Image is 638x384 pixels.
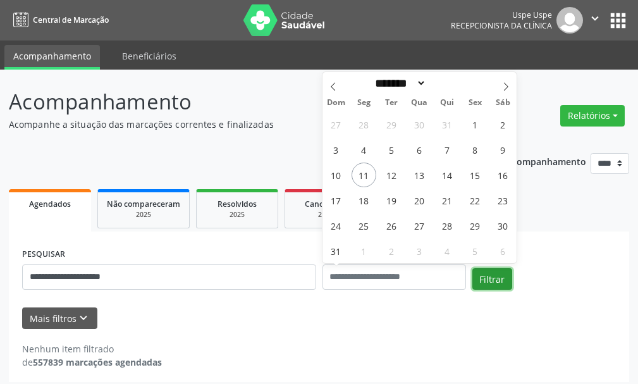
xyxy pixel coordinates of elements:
span: Julho 27, 2025 [324,112,348,137]
div: de [22,356,162,369]
span: Agosto 18, 2025 [352,188,376,213]
span: Qui [433,99,461,107]
img: img [556,7,583,34]
span: Setembro 5, 2025 [463,238,488,263]
span: Seg [350,99,377,107]
i: keyboard_arrow_down [77,311,90,325]
span: Agosto 12, 2025 [379,163,404,187]
span: Cancelados [305,199,347,209]
div: 2025 [206,210,269,220]
span: Agendados [29,199,71,209]
span: Agosto 27, 2025 [407,213,432,238]
span: Agosto 9, 2025 [491,137,515,162]
button: Mais filtroskeyboard_arrow_down [22,307,97,330]
span: Julho 31, 2025 [435,112,460,137]
span: Agosto 1, 2025 [463,112,488,137]
div: 2025 [107,210,180,220]
span: Agosto 31, 2025 [324,238,348,263]
span: Agosto 6, 2025 [407,137,432,162]
span: Agosto 25, 2025 [352,213,376,238]
span: Recepcionista da clínica [451,20,552,31]
span: Agosto 21, 2025 [435,188,460,213]
p: Acompanhamento [9,86,443,118]
span: Não compareceram [107,199,180,209]
p: Acompanhe a situação das marcações correntes e finalizadas [9,118,443,131]
button:  [583,7,607,34]
select: Month [371,77,427,90]
span: Agosto 8, 2025 [463,137,488,162]
span: Agosto 7, 2025 [435,137,460,162]
span: Dom [322,99,350,107]
span: Setembro 2, 2025 [379,238,404,263]
span: Agosto 13, 2025 [407,163,432,187]
span: Setembro 4, 2025 [435,238,460,263]
span: Agosto 20, 2025 [407,188,432,213]
span: Julho 29, 2025 [379,112,404,137]
span: Agosto 2, 2025 [491,112,515,137]
span: Agosto 3, 2025 [324,137,348,162]
strong: 557839 marcações agendadas [33,356,162,368]
span: Agosto 26, 2025 [379,213,404,238]
i:  [588,11,602,25]
p: Ano de acompanhamento [474,153,586,169]
span: Ter [377,99,405,107]
span: Agosto 4, 2025 [352,137,376,162]
span: Agosto 17, 2025 [324,188,348,213]
span: Setembro 1, 2025 [352,238,376,263]
div: Nenhum item filtrado [22,342,162,356]
span: Agosto 14, 2025 [435,163,460,187]
span: Agosto 19, 2025 [379,188,404,213]
span: Qua [405,99,433,107]
span: Agosto 24, 2025 [324,213,348,238]
div: Uspe Uspe [451,9,552,20]
span: Agosto 23, 2025 [491,188,515,213]
span: Agosto 10, 2025 [324,163,348,187]
span: Central de Marcação [33,15,109,25]
span: Setembro 3, 2025 [407,238,432,263]
a: Beneficiários [113,45,185,67]
button: Relatórios [560,105,625,127]
span: Julho 30, 2025 [407,112,432,137]
span: Julho 28, 2025 [352,112,376,137]
span: Agosto 15, 2025 [463,163,488,187]
span: Sex [461,99,489,107]
label: PESQUISAR [22,245,65,264]
span: Agosto 30, 2025 [491,213,515,238]
button: Filtrar [472,268,512,290]
span: Agosto 28, 2025 [435,213,460,238]
a: Central de Marcação [9,9,109,30]
button: apps [607,9,629,32]
span: Agosto 29, 2025 [463,213,488,238]
span: Agosto 16, 2025 [491,163,515,187]
div: 2025 [294,210,357,220]
span: Agosto 22, 2025 [463,188,488,213]
span: Sáb [489,99,517,107]
span: Setembro 6, 2025 [491,238,515,263]
span: Agosto 5, 2025 [379,137,404,162]
span: Resolvidos [218,199,257,209]
input: Year [426,77,468,90]
a: Acompanhamento [4,45,100,70]
span: Agosto 11, 2025 [352,163,376,187]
